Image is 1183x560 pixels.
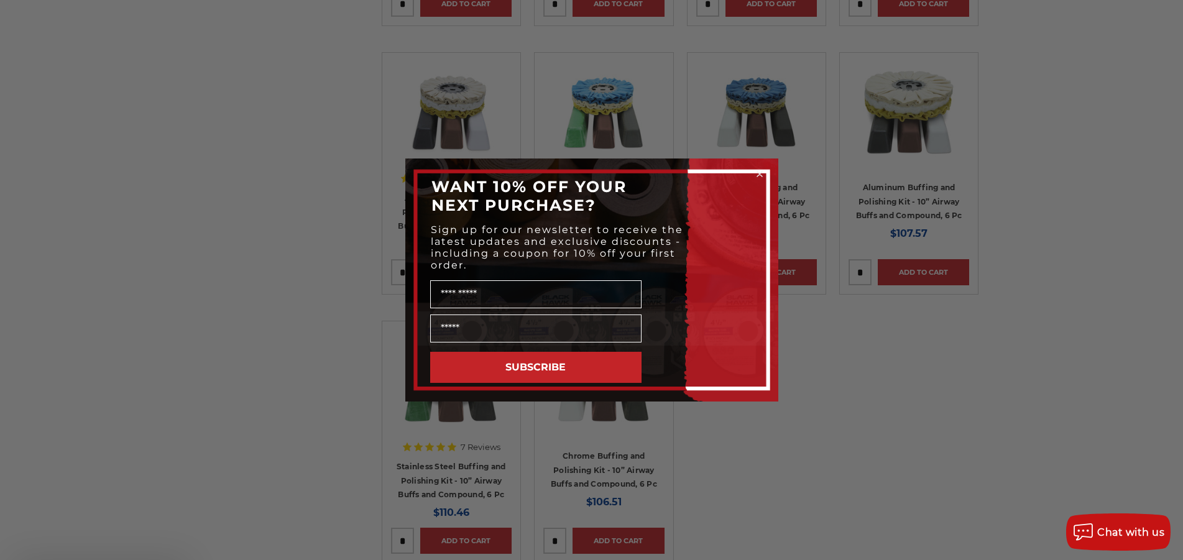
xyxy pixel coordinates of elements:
[431,177,627,214] span: WANT 10% OFF YOUR NEXT PURCHASE?
[753,168,766,180] button: Close dialog
[430,352,642,383] button: SUBSCRIBE
[431,224,683,271] span: Sign up for our newsletter to receive the latest updates and exclusive discounts - including a co...
[1066,513,1171,551] button: Chat with us
[1097,526,1164,538] span: Chat with us
[430,314,642,342] input: Email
